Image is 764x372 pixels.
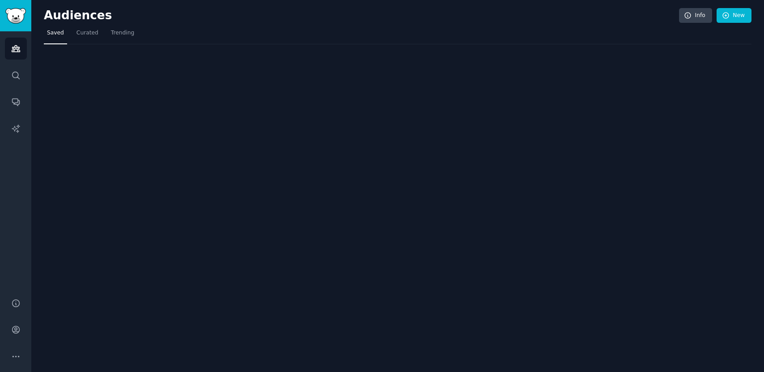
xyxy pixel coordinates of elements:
img: GummySearch logo [5,8,26,24]
span: Trending [111,29,134,37]
h2: Audiences [44,9,679,23]
span: Curated [76,29,98,37]
a: Trending [108,26,137,44]
a: Info [679,8,712,23]
a: New [717,8,751,23]
a: Curated [73,26,102,44]
a: Saved [44,26,67,44]
span: Saved [47,29,64,37]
